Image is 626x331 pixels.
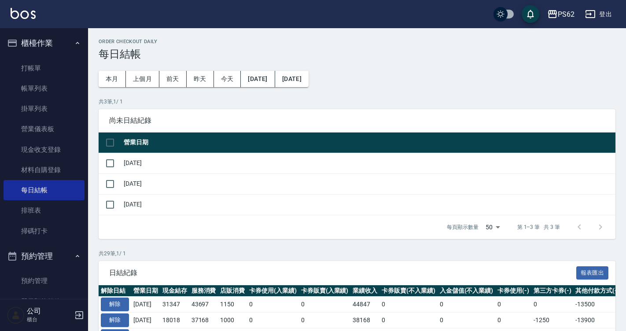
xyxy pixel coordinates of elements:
[214,71,241,87] button: 今天
[558,9,574,20] div: PS62
[4,271,85,291] a: 預約管理
[4,119,85,139] a: 營業儀表板
[189,285,218,297] th: 服務消費
[11,8,36,19] img: Logo
[299,285,351,297] th: 卡券販賣(入業績)
[531,313,574,328] td: -1250
[160,297,189,313] td: 31347
[517,223,560,231] p: 第 1–3 筆 共 3 筆
[189,313,218,328] td: 37168
[218,285,247,297] th: 店販消費
[4,140,85,160] a: 現金收支登錄
[131,297,160,313] td: [DATE]
[99,285,131,297] th: 解除日結
[109,268,576,277] span: 日結紀錄
[573,313,622,328] td: -13900
[160,313,189,328] td: 18018
[122,173,615,194] td: [DATE]
[299,313,351,328] td: 0
[4,180,85,200] a: 每日結帳
[99,98,615,106] p: 共 3 筆, 1 / 1
[4,58,85,78] a: 打帳單
[4,160,85,180] a: 材料自購登錄
[189,297,218,313] td: 43697
[379,285,438,297] th: 卡券販賣(不入業績)
[99,48,615,60] h3: 每日結帳
[447,223,479,231] p: 每頁顯示數量
[160,285,189,297] th: 現金結存
[241,71,275,87] button: [DATE]
[99,39,615,44] h2: Order checkout daily
[350,297,379,313] td: 44847
[122,132,615,153] th: 營業日期
[544,5,578,23] button: PS62
[576,266,609,280] button: 報表匯出
[4,291,85,312] a: 單日預約紀錄
[531,285,574,297] th: 第三方卡券(-)
[379,297,438,313] td: 0
[131,313,160,328] td: [DATE]
[522,5,539,23] button: save
[275,71,309,87] button: [DATE]
[4,78,85,99] a: 帳單列表
[495,313,531,328] td: 0
[379,313,438,328] td: 0
[159,71,187,87] button: 前天
[122,194,615,215] td: [DATE]
[218,313,247,328] td: 1000
[495,285,531,297] th: 卡券使用(-)
[495,297,531,313] td: 0
[350,285,379,297] th: 業績收入
[7,306,25,324] img: Person
[4,200,85,221] a: 排班表
[438,285,496,297] th: 入金儲值(不入業績)
[438,297,496,313] td: 0
[99,250,615,257] p: 共 29 筆, 1 / 1
[4,99,85,119] a: 掛單列表
[218,297,247,313] td: 1150
[109,116,605,125] span: 尚未日結紀錄
[101,313,129,327] button: 解除
[573,285,622,297] th: 其他付款方式(-)
[299,297,351,313] td: 0
[27,316,72,324] p: 櫃台
[247,313,299,328] td: 0
[531,297,574,313] td: 0
[4,245,85,268] button: 預約管理
[247,285,299,297] th: 卡券使用(入業績)
[27,307,72,316] h5: 公司
[131,285,160,297] th: 營業日期
[573,297,622,313] td: -13500
[438,313,496,328] td: 0
[101,298,129,311] button: 解除
[350,313,379,328] td: 38168
[582,6,615,22] button: 登出
[4,221,85,241] a: 掃碼打卡
[99,71,126,87] button: 本月
[4,32,85,55] button: 櫃檯作業
[247,297,299,313] td: 0
[482,215,503,239] div: 50
[576,268,609,276] a: 報表匯出
[122,153,615,173] td: [DATE]
[187,71,214,87] button: 昨天
[126,71,159,87] button: 上個月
